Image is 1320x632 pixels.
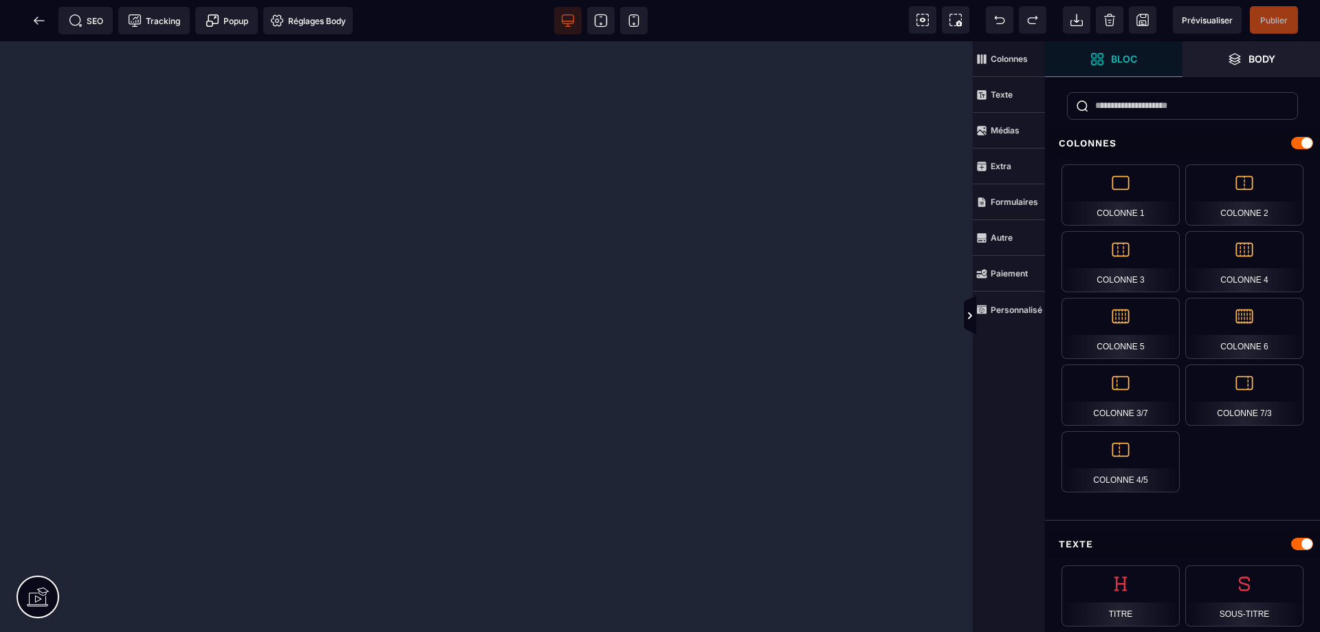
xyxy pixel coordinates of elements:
div: Colonne 1 [1061,164,1180,226]
span: Popup [206,14,248,28]
span: Voir bureau [554,7,582,34]
strong: Bloc [1111,54,1137,64]
div: Colonne 4/5 [1061,431,1180,492]
span: Créer une alerte modale [195,7,258,34]
span: Extra [973,149,1045,184]
span: Nettoyage [1096,6,1123,34]
span: Enregistrer [1129,6,1156,34]
span: Autre [973,220,1045,256]
span: Ouvrir les calques [1182,41,1320,77]
div: Colonne 4 [1185,231,1303,292]
span: Afficher les vues [1045,296,1059,337]
span: Capture d'écran [942,6,969,34]
div: Colonnes [1045,131,1320,156]
span: Médias [973,113,1045,149]
div: Colonne 3 [1061,231,1180,292]
div: Colonne 2 [1185,164,1303,226]
span: Ouvrir les blocs [1045,41,1182,77]
div: Sous-titre [1185,565,1303,626]
div: Texte [1045,532,1320,557]
span: Rétablir [1019,6,1046,34]
span: Voir tablette [587,7,615,34]
strong: Personnalisé [991,305,1042,315]
strong: Médias [991,125,1020,135]
strong: Extra [991,161,1011,171]
strong: Autre [991,232,1013,243]
span: Aperçu [1173,6,1242,34]
span: Favicon [263,7,353,34]
span: Défaire [986,6,1013,34]
div: Colonne 3/7 [1061,364,1180,426]
strong: Formulaires [991,197,1038,207]
span: Voir les composants [909,6,936,34]
span: SEO [69,14,103,28]
span: Publier [1260,15,1288,25]
div: Colonne 5 [1061,298,1180,359]
strong: Texte [991,89,1013,100]
span: Enregistrer le contenu [1250,6,1298,34]
span: Tracking [128,14,180,28]
span: Retour [25,7,53,34]
div: Colonne 6 [1185,298,1303,359]
span: Code de suivi [118,7,190,34]
strong: Body [1248,54,1275,64]
span: Prévisualiser [1182,15,1233,25]
span: Colonnes [973,41,1045,77]
span: Paiement [973,256,1045,292]
span: Métadata SEO [58,7,113,34]
div: Titre [1061,565,1180,626]
span: Formulaires [973,184,1045,220]
span: Personnalisé [973,292,1045,327]
strong: Colonnes [991,54,1028,64]
span: Importer [1063,6,1090,34]
span: Réglages Body [270,14,346,28]
div: Colonne 7/3 [1185,364,1303,426]
span: Voir mobile [620,7,648,34]
span: Texte [973,77,1045,113]
strong: Paiement [991,268,1028,279]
